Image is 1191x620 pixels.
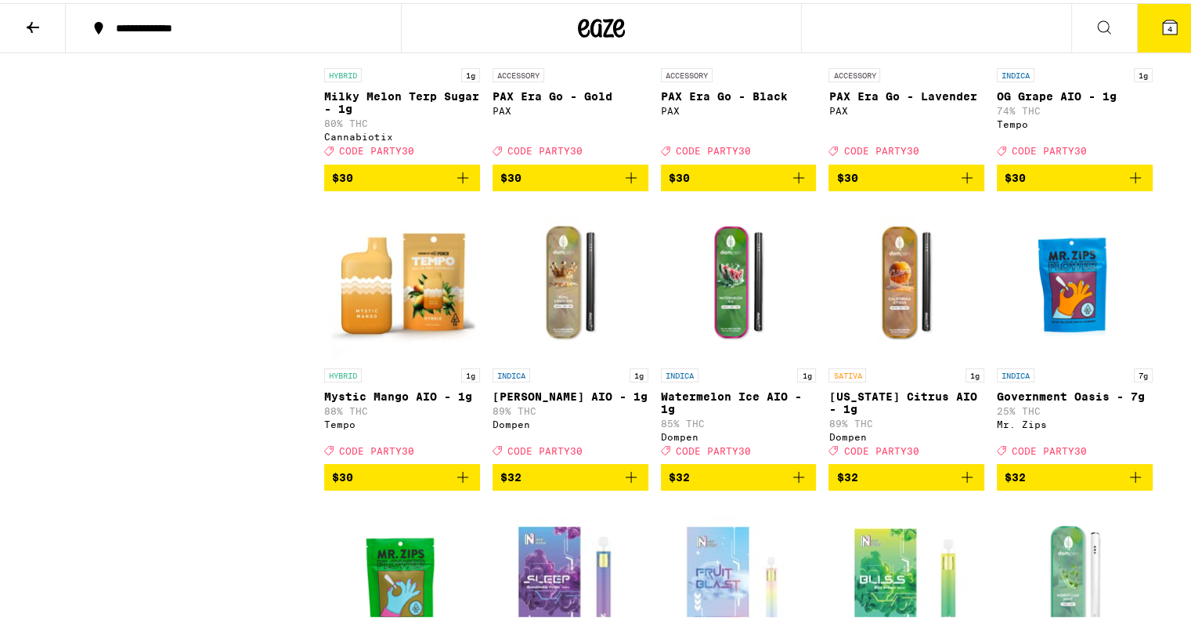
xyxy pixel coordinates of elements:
span: CODE PARTY30 [843,443,919,453]
button: Add to bag [493,161,648,188]
p: 80% THC [324,115,480,125]
p: INDICA [661,365,698,379]
a: Open page for Watermelon Ice AIO - 1g from Dompen [661,201,817,461]
p: PAX Era Go - Gold [493,87,648,100]
span: $30 [332,468,353,480]
span: CODE PARTY30 [507,143,583,154]
p: PAX Era Go - Lavender [828,87,984,100]
button: Add to bag [324,461,480,488]
button: Add to bag [493,461,648,488]
p: 1g [1134,65,1153,79]
p: HYBRID [324,365,362,379]
p: 1g [461,65,480,79]
div: Tempo [997,116,1153,126]
p: [US_STATE] Citrus AIO - 1g [828,387,984,412]
span: CODE PARTY30 [843,143,919,154]
p: INDICA [997,365,1034,379]
p: ACCESSORY [828,65,880,79]
button: Add to bag [661,461,817,488]
span: CODE PARTY30 [676,443,751,453]
p: Milky Melon Terp Sugar - 1g [324,87,480,112]
p: 7g [1134,365,1153,379]
span: 4 [1168,21,1172,31]
img: Dompen - California Citrus AIO - 1g [828,201,984,357]
span: $32 [500,468,522,480]
span: $30 [332,169,353,181]
span: CODE PARTY30 [676,143,751,154]
p: ACCESSORY [661,65,713,79]
span: $30 [669,169,690,181]
div: Dompen [493,416,648,426]
span: $30 [500,169,522,181]
p: Watermelon Ice AIO - 1g [661,387,817,412]
p: INDICA [997,65,1034,79]
p: 1g [797,365,816,379]
button: Add to bag [997,161,1153,188]
button: Add to bag [997,461,1153,488]
div: PAX [828,103,984,113]
p: 85% THC [661,415,817,426]
div: Mr. Zips [997,416,1153,426]
span: CODE PARTY30 [1012,143,1087,154]
a: Open page for King Louis XIII AIO - 1g from Dompen [493,201,648,461]
button: Add to bag [661,161,817,188]
button: Add to bag [324,161,480,188]
p: HYBRID [324,65,362,79]
p: [PERSON_NAME] AIO - 1g [493,387,648,400]
span: $30 [1005,169,1026,181]
div: Dompen [661,429,817,439]
span: Hi. Need any help? [9,11,113,24]
span: $30 [836,169,857,181]
button: Add to bag [828,161,984,188]
p: 89% THC [493,403,648,413]
a: Open page for Mystic Mango AIO - 1g from Tempo [324,201,480,461]
span: $32 [836,468,857,480]
p: INDICA [493,365,530,379]
span: CODE PARTY30 [1012,443,1087,453]
p: 89% THC [828,415,984,426]
div: PAX [661,103,817,113]
img: Dompen - King Louis XIII AIO - 1g [493,201,648,357]
p: 1g [461,365,480,379]
div: Tempo [324,416,480,426]
p: Mystic Mango AIO - 1g [324,387,480,400]
p: 74% THC [997,103,1153,113]
div: Cannabiotix [324,129,480,139]
img: Mr. Zips - Government Oasis - 7g [997,201,1153,357]
p: ACCESSORY [493,65,544,79]
button: Add to bag [828,461,984,488]
p: Government Oasis - 7g [997,387,1153,400]
span: $32 [1005,468,1026,480]
a: Open page for California Citrus AIO - 1g from Dompen [828,201,984,461]
img: Tempo - Mystic Mango AIO - 1g [324,201,480,357]
img: Dompen - Watermelon Ice AIO - 1g [661,201,817,357]
p: 88% THC [324,403,480,413]
p: 1g [630,365,648,379]
p: 1g [965,365,984,379]
p: 25% THC [997,403,1153,413]
p: SATIVA [828,365,866,379]
p: OG Grape AIO - 1g [997,87,1153,100]
span: $32 [669,468,690,480]
span: CODE PARTY30 [507,443,583,453]
a: Open page for Government Oasis - 7g from Mr. Zips [997,201,1153,461]
span: CODE PARTY30 [339,443,414,453]
div: PAX [493,103,648,113]
p: PAX Era Go - Black [661,87,817,100]
span: CODE PARTY30 [339,143,414,154]
div: Dompen [828,429,984,439]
